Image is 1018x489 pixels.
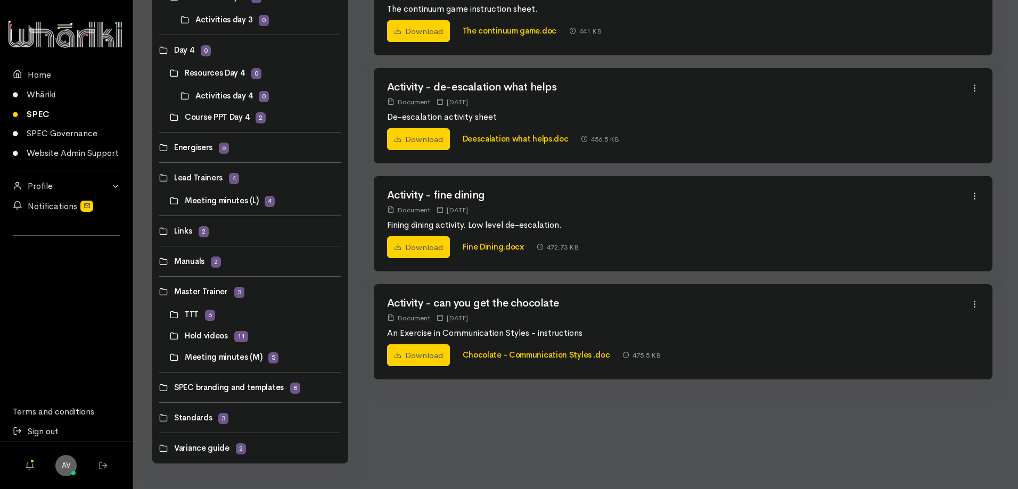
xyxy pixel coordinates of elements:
div: 456.5 KB [581,134,619,145]
h2: Activity - de-escalation what helps [387,81,971,93]
div: 441 KB [569,26,602,37]
div: 472.73 KB [537,242,579,253]
a: Deescalation what helps.doc [463,134,569,144]
div: Follow us on LinkedIn [13,242,120,268]
p: The continuum game instruction sheet. [387,3,971,15]
h2: Activity - can you get the chocolate [387,297,971,309]
a: Download [387,128,450,151]
h2: Activity - fine dining [387,189,971,201]
div: Document [387,204,430,216]
div: Document [387,96,430,107]
p: De-escalation activity sheet [387,111,971,123]
a: Chocolate - Communication Styles .doc [463,350,610,360]
a: Download [387,344,450,367]
p: Fining dining activity. Low level de-escalation. [387,219,971,231]
div: [DATE] [437,204,468,216]
p: An Exercise in Communication Styles - instructions [387,327,971,339]
a: Download [387,236,450,259]
div: Document [387,312,430,324]
a: AV [55,455,77,476]
div: [DATE] [437,96,468,107]
div: [DATE] [437,312,468,324]
a: Download [387,20,450,43]
div: 475.5 KB [622,350,661,361]
iframe: LinkedIn Embedded Content [45,242,88,255]
a: Fine Dining.docx [463,242,524,252]
a: The continuum game.doc [463,26,556,36]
